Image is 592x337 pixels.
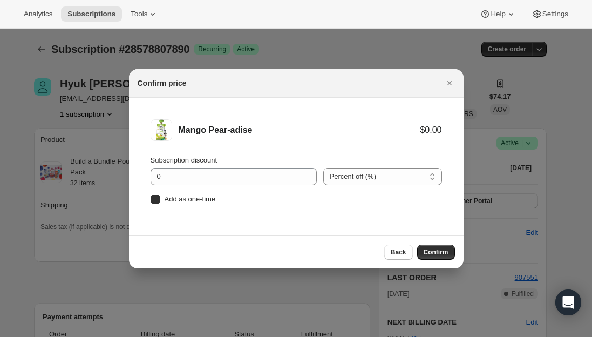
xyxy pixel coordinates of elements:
[420,125,441,136] div: $0.00
[131,10,147,18] span: Tools
[491,10,505,18] span: Help
[24,10,52,18] span: Analytics
[17,6,59,22] button: Analytics
[417,245,455,260] button: Confirm
[67,10,115,18] span: Subscriptions
[151,156,217,164] span: Subscription discount
[542,10,568,18] span: Settings
[424,248,448,257] span: Confirm
[555,289,581,315] div: Open Intercom Messenger
[525,6,575,22] button: Settings
[384,245,413,260] button: Back
[179,125,420,136] div: Mango Pear-adise
[151,119,172,141] img: Mango Pear-adise
[138,78,187,89] h2: Confirm price
[391,248,406,257] span: Back
[473,6,522,22] button: Help
[61,6,122,22] button: Subscriptions
[165,195,216,203] span: Add as one-time
[442,76,457,91] button: Close
[124,6,165,22] button: Tools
